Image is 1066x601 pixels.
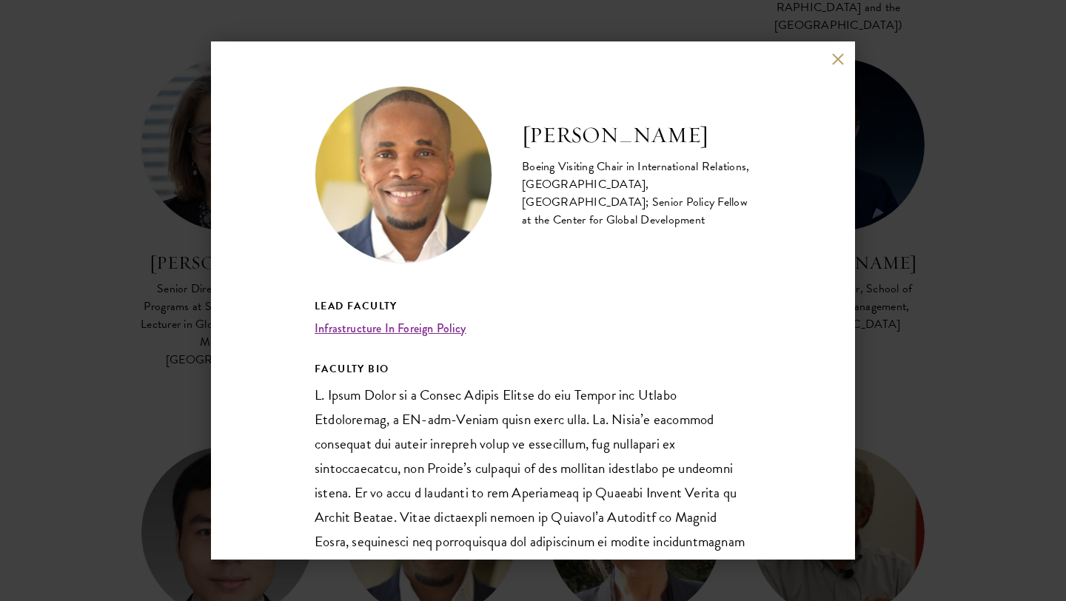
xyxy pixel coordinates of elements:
[522,158,751,229] div: Boeing Visiting Chair in International Relations, [GEOGRAPHIC_DATA], [GEOGRAPHIC_DATA]; Senior Po...
[315,360,751,378] h5: FACULTY BIO
[522,121,751,150] h2: [PERSON_NAME]
[315,86,492,263] img: Gyude Moore
[315,320,466,337] a: Infrastructure In Foreign Policy
[315,297,751,315] h5: Lead Faculty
